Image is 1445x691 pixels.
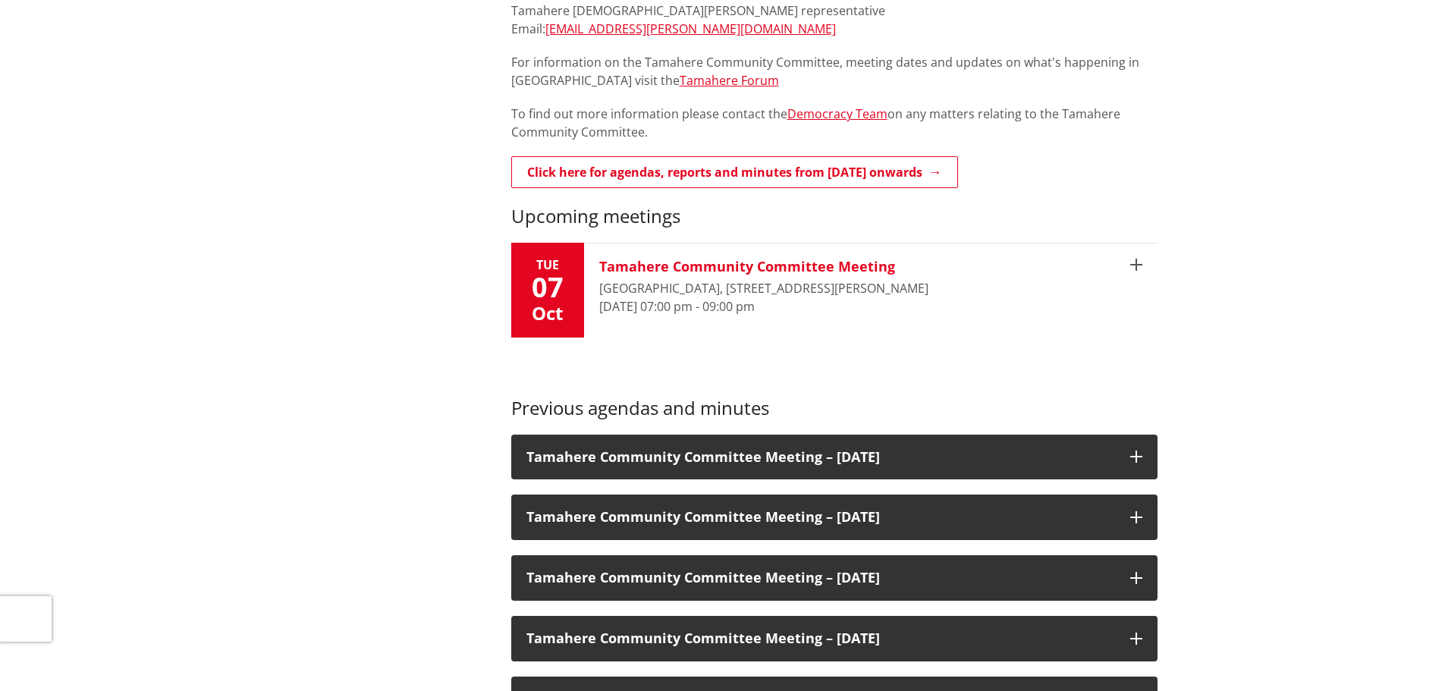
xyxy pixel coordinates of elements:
div: Oct [511,304,584,322]
a: Click here for agendas, reports and minutes from [DATE] onwards [511,156,958,188]
a: [EMAIL_ADDRESS][PERSON_NAME][DOMAIN_NAME] [545,20,836,37]
iframe: Messenger Launcher [1375,627,1430,682]
h3: Tamahere Community Committee Meeting – [DATE] [526,570,1115,586]
button: Tue 07 Oct Tamahere Community Committee Meeting [GEOGRAPHIC_DATA], [STREET_ADDRESS][PERSON_NAME] ... [511,243,1158,338]
h3: Tamahere Community Committee Meeting – [DATE] [526,631,1115,646]
div: Tue [511,259,584,271]
h3: Tamahere Community Committee Meeting – [DATE] [526,450,1115,465]
a: Democracy Team [787,105,887,122]
h3: Tamahere Community Committee Meeting [599,259,928,275]
a: Tamahere Forum [680,72,779,89]
h3: Previous agendas and minutes [511,397,1158,419]
p: To find out more information please contact the on any matters relating to the Tamahere Community... [511,105,1158,141]
div: [GEOGRAPHIC_DATA], [STREET_ADDRESS][PERSON_NAME] [599,279,928,297]
time: [DATE] 07:00 pm - 09:00 pm [599,298,755,315]
h3: Upcoming meetings [511,206,1158,228]
p: For information on the Tamahere Community Committee, meeting dates and updates on what's happenin... [511,53,1158,90]
h3: Tamahere Community Committee Meeting – [DATE] [526,510,1115,525]
div: 07 [511,274,584,301]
